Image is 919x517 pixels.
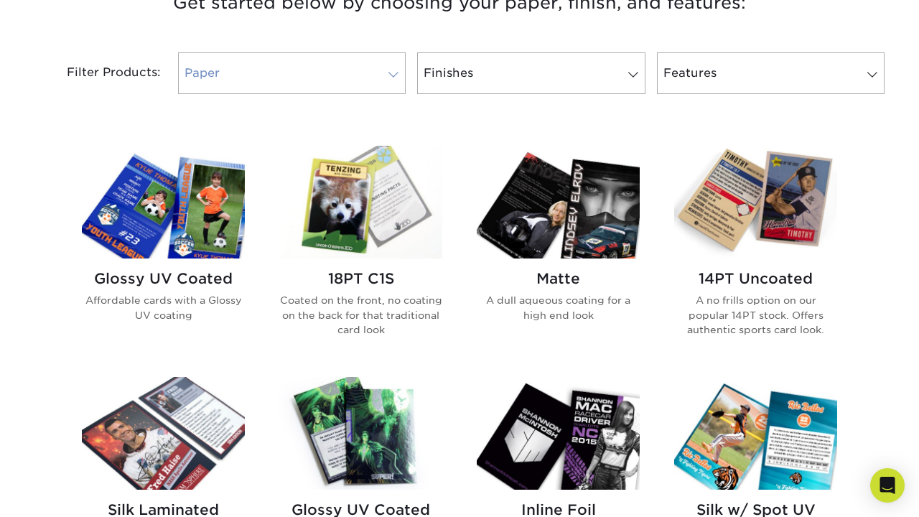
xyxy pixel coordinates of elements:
[82,293,245,322] p: Affordable cards with a Glossy UV coating
[82,146,245,258] img: Glossy UV Coated Trading Cards
[657,52,885,94] a: Features
[477,146,640,360] a: Matte Trading Cards Matte A dull aqueous coating for a high end look
[82,146,245,360] a: Glossy UV Coated Trading Cards Glossy UV Coated Affordable cards with a Glossy UV coating
[279,146,442,360] a: 18PT C1S Trading Cards 18PT C1S Coated on the front, no coating on the back for that traditional ...
[674,293,837,337] p: A no frills option on our popular 14PT stock. Offers authentic sports card look.
[477,270,640,287] h2: Matte
[674,377,837,490] img: Silk w/ Spot UV Trading Cards
[870,468,905,503] div: Open Intercom Messenger
[178,52,406,94] a: Paper
[477,293,640,322] p: A dull aqueous coating for a high end look
[674,270,837,287] h2: 14PT Uncoated
[417,52,645,94] a: Finishes
[674,146,837,360] a: 14PT Uncoated Trading Cards 14PT Uncoated A no frills option on our popular 14PT stock. Offers au...
[477,377,640,490] img: Inline Foil Trading Cards
[279,270,442,287] h2: 18PT C1S
[29,52,172,94] div: Filter Products:
[82,270,245,287] h2: Glossy UV Coated
[279,146,442,258] img: 18PT C1S Trading Cards
[674,146,837,258] img: 14PT Uncoated Trading Cards
[82,377,245,490] img: Silk Laminated Trading Cards
[279,293,442,337] p: Coated on the front, no coating on the back for that traditional card look
[477,146,640,258] img: Matte Trading Cards
[279,377,442,490] img: Glossy UV Coated w/ Inline Foil Trading Cards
